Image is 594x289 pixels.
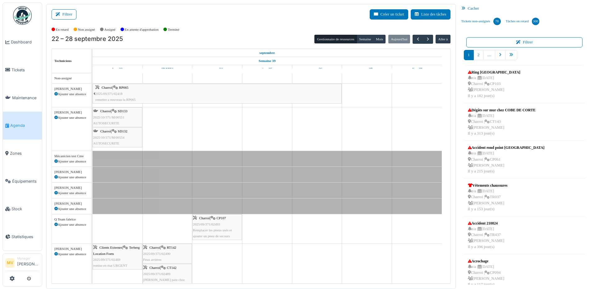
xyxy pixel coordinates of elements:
[464,50,585,65] nav: pager
[468,220,505,226] div: Accident 210824
[10,150,39,156] span: Zones
[468,145,545,150] div: Accident rond point [GEOGRAPHIC_DATA]
[360,65,374,73] a: 27 septembre 2025
[423,35,433,44] button: Suivant
[210,65,224,73] a: 24 septembre 2025
[111,65,124,73] a: 22 septembre 2025
[466,106,537,138] a: Dégâts sur mur chez COBE DE CORTE n/a |[DATE] Charroi |CT143 [PERSON_NAME]Il y a 313 jour(s)
[54,115,89,120] div: Ajouter une absence
[100,109,111,113] span: Charroi
[118,109,127,113] span: SD133
[459,13,503,30] a: Tickets non-assignés
[102,86,112,89] span: Charroi
[56,27,69,32] label: En retard
[466,37,583,47] button: Filtrer
[100,129,111,133] span: Charroi
[193,215,241,239] div: |
[258,49,276,57] a: 22 septembre 2025
[54,251,89,257] div: Ajouter une absence
[468,188,508,212] div: n/a | [DATE] Charroi | TR037 [PERSON_NAME] Il y a 153 jour(s)
[93,121,119,125] span: AUTOSECURITE
[11,206,39,212] span: Stock
[54,59,72,63] span: Techniciens
[10,122,39,128] span: Agenda
[54,185,89,190] div: [PERSON_NAME]
[95,92,123,96] span: 2025/09/371/02418
[3,195,42,223] a: Stock
[466,143,546,176] a: Accident rond point [GEOGRAPHIC_DATA] n/a |[DATE] Charroi |CP061 [PERSON_NAME]Il y a 215 jour(s)
[3,56,42,84] a: Tickets
[93,141,119,145] span: AUTOSECURITE
[459,4,590,13] div: Cacher
[193,222,220,226] span: 2025/09/371/02493
[217,216,226,220] span: CP107
[54,169,89,175] div: [PERSON_NAME]
[54,201,89,206] div: [PERSON_NAME]
[483,50,495,60] a: …
[464,50,474,60] a: 1
[143,272,171,276] span: 2025/09/371/02489
[3,84,42,112] a: Maintenance
[373,35,386,43] button: Mois
[93,246,140,255] span: Terberg Location Foets
[54,110,89,115] div: [PERSON_NAME]
[119,86,128,89] span: RP065
[11,39,39,45] span: Dashboard
[52,35,123,43] h2: 22 – 28 septembre 2025
[54,76,89,81] div: Non-assigné
[93,152,111,157] span: Vacances
[54,159,89,164] div: Ajouter une absence
[54,153,89,159] div: Mécanicien test Cme
[143,258,162,261] span: Feux arrieres
[149,246,160,249] span: Charroi
[11,67,39,73] span: Tickets
[93,184,111,189] span: Vacances
[3,112,42,140] a: Agenda
[13,6,32,25] img: Badge_color-CXgf-gQk.svg
[93,199,111,205] span: Vacances
[12,178,39,184] span: Équipements
[468,183,508,188] div: Vêtements chaussures
[3,223,42,251] a: Statistiques
[436,35,450,43] button: Aller à
[5,258,15,268] li: MV
[3,28,42,56] a: Dashboard
[11,234,39,240] span: Statistiques
[468,69,520,75] div: Ring [GEOGRAPHIC_DATA]
[493,18,501,25] div: 78
[532,18,539,25] div: 300
[466,181,509,214] a: Vêtements chaussures n/a |[DATE] Charroi |TR037 [PERSON_NAME]Il y a 153 jour(s)
[54,217,89,222] div: Q Team fabrice
[167,246,176,249] span: RT142
[17,256,39,269] li: [PERSON_NAME]
[3,140,42,167] a: Zones
[3,167,42,195] a: Équipements
[468,75,520,99] div: n/a | [DATE] Charroi | CP103 [PERSON_NAME] Il y a 182 jour(s)
[261,65,274,73] a: 25 septembre 2025
[93,245,142,269] div: |
[199,216,210,220] span: Charroi
[99,246,122,249] span: Clients Externes
[95,98,136,101] span: remettre a nouveau la RP065
[93,136,125,139] span: 2025/10/371/M/00554
[468,264,505,288] div: n/a | [DATE] Charroi | CP094 [PERSON_NAME] Il y a 117 jour(s)
[503,13,542,30] a: Tâches en retard
[93,128,142,146] div: |
[411,9,450,20] a: Liste des tâches
[473,50,483,60] a: 2
[149,266,160,269] span: Charroi
[370,9,408,20] button: Créer un ticket
[468,107,536,113] div: Dégâts sur mur chez COBE DE CORTE
[388,35,410,43] button: Aujourd'hui
[17,256,39,261] div: Manager
[167,266,176,269] span: CT142
[104,27,116,32] label: Assigné
[410,65,424,73] a: 28 septembre 2025
[93,264,127,267] span: remise en état URGENT
[143,245,191,263] div: |
[93,115,125,119] span: 2025/10/371/M/00551
[143,265,191,289] div: |
[468,258,505,264] div: Acrochage
[257,57,277,65] a: Semaine 39
[93,168,111,173] span: Vacances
